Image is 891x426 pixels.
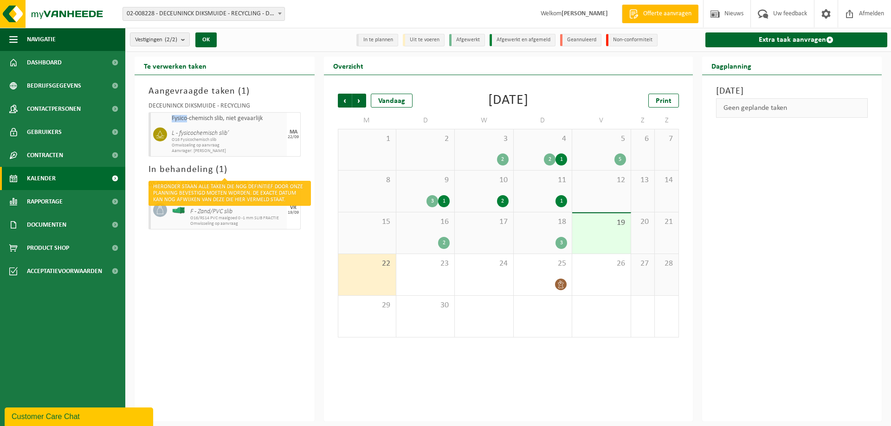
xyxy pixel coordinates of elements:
[27,167,56,190] span: Kalender
[148,181,301,191] div: 02-008228 - DECEUNINCK DIKSMUIDE - RECYCLING - DIKSMUIDE
[27,74,81,97] span: Bedrijfsgegevens
[172,143,284,148] span: Omwisseling op aanvraag
[371,94,413,108] div: Vandaag
[148,103,301,112] div: DECEUNINCK DIKSMUIDE - RECYCLING
[288,135,299,140] div: 22/09
[577,175,626,185] span: 12
[135,33,177,47] span: Vestigingen
[555,153,567,165] div: 1
[27,236,69,260] span: Product Shop
[172,137,284,143] span: O16 Fysicochemisch slib
[659,134,673,144] span: 7
[338,112,396,129] td: M
[648,94,679,108] a: Print
[514,112,572,129] td: D
[659,259,673,269] span: 28
[497,153,509,165] div: 2
[438,237,450,249] div: 2
[190,193,284,201] span: Polyvinylchloride (PVC) maalgoed 0 -1 mm
[27,190,63,213] span: Rapportage
[401,217,450,227] span: 16
[459,175,508,185] span: 10
[497,195,509,207] div: 2
[190,216,284,221] span: O16/RS14 PVC maalgoed 0 -1 mm SLIB FRACTIE
[659,217,673,227] span: 21
[705,32,888,47] a: Extra taak aanvragen
[130,32,190,46] button: Vestigingen(2/2)
[655,112,678,129] td: Z
[352,94,366,108] span: Volgende
[636,134,650,144] span: 6
[636,217,650,227] span: 20
[135,57,216,75] h2: Te verwerken taken
[27,28,56,51] span: Navigatie
[659,175,673,185] span: 14
[490,34,555,46] li: Afgewerkt en afgemeld
[555,237,567,249] div: 3
[290,205,297,210] div: VR
[172,115,284,122] span: Fysico-chemisch slib, niet gevaarlijk
[606,34,658,46] li: Non-conformiteit
[459,217,508,227] span: 17
[343,134,391,144] span: 1
[172,130,229,137] i: L - fysicochemisch slib’
[401,175,450,185] span: 9
[577,134,626,144] span: 5
[27,121,62,144] span: Gebruikers
[459,134,508,144] span: 3
[636,259,650,269] span: 27
[449,34,485,46] li: Afgewerkt
[572,112,631,129] td: V
[577,218,626,228] span: 19
[27,144,63,167] span: Contracten
[438,195,450,207] div: 1
[555,195,567,207] div: 1
[27,213,66,236] span: Documenten
[290,129,297,135] div: MA
[702,57,761,75] h2: Dagplanning
[123,7,285,21] span: 02-008228 - DECEUNINCK DIKSMUIDE - RECYCLING - DIKSMUIDE
[396,112,455,129] td: D
[324,57,373,75] h2: Overzicht
[148,84,301,98] h3: Aangevraagde taken ( )
[577,259,626,269] span: 26
[488,94,529,108] div: [DATE]
[343,259,391,269] span: 22
[123,7,284,20] span: 02-008228 - DECEUNINCK DIKSMUIDE - RECYCLING - DIKSMUIDE
[195,32,217,47] button: OK
[343,300,391,311] span: 29
[401,134,450,144] span: 2
[518,175,567,185] span: 11
[455,112,513,129] td: W
[614,153,626,165] div: 5
[560,34,601,46] li: Geannuleerd
[656,97,671,105] span: Print
[426,195,438,207] div: 3
[172,148,284,154] span: Aanvrager: [PERSON_NAME]
[27,51,62,74] span: Dashboard
[190,221,284,227] span: Omwisseling op aanvraag
[219,165,224,174] span: 1
[27,97,81,121] span: Contactpersonen
[641,9,694,19] span: Offerte aanvragen
[459,259,508,269] span: 24
[622,5,698,23] a: Offerte aanvragen
[190,208,232,215] i: F - Zand/PVC slib
[716,98,868,118] div: Geen geplande taken
[338,94,352,108] span: Vorige
[636,175,650,185] span: 13
[241,87,246,96] span: 1
[356,34,398,46] li: In te plannen
[518,217,567,227] span: 18
[288,210,299,215] div: 19/09
[172,207,186,214] img: HK-XO-16-GN-00
[518,134,567,144] span: 4
[518,259,567,269] span: 25
[403,34,445,46] li: Uit te voeren
[401,300,450,311] span: 30
[27,260,102,283] span: Acceptatievoorwaarden
[401,259,450,269] span: 23
[343,217,391,227] span: 15
[165,37,177,43] count: (2/2)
